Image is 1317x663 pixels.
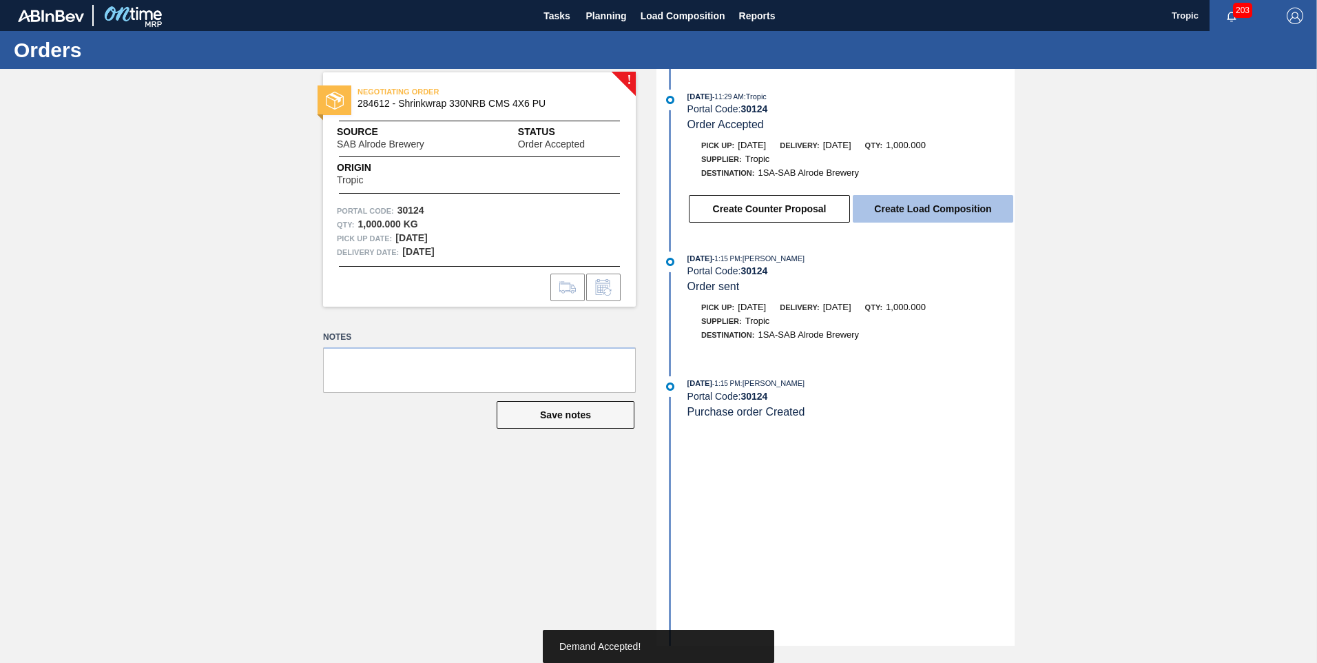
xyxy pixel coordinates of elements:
[701,169,754,177] span: Destination:
[740,103,767,114] strong: 30124
[712,255,740,263] span: - 1:15 PM
[865,141,882,150] span: Qty:
[701,141,734,150] span: Pick up:
[687,265,1015,276] div: Portal Code:
[886,140,926,150] span: 1,000.000
[323,327,636,347] label: Notes
[586,8,627,24] span: Planning
[738,140,766,150] span: [DATE]
[745,154,770,164] span: Tropic
[758,167,859,178] span: 1SA-SAB Alrode Brewery
[357,218,417,229] strong: 1,000.000 KG
[402,246,434,257] strong: [DATE]
[337,245,399,259] span: Delivery Date:
[886,302,926,312] span: 1,000.000
[337,139,424,150] span: SAB Alrode Brewery
[740,265,767,276] strong: 30124
[865,303,882,312] span: Qty:
[744,92,767,101] span: : Tropic
[586,274,621,301] div: Inform order change
[739,8,776,24] span: Reports
[687,92,712,101] span: [DATE]
[497,401,634,429] button: Save notes
[337,161,397,175] span: Origin
[701,155,742,163] span: Supplier:
[738,302,766,312] span: [DATE]
[326,92,344,110] img: status
[740,391,767,402] strong: 30124
[687,103,1015,114] div: Portal Code:
[395,232,427,243] strong: [DATE]
[745,316,770,326] span: Tropic
[780,303,819,312] span: Delivery:
[337,218,354,232] span: Qty :
[1233,3,1252,18] span: 203
[712,380,740,387] span: - 1:15 PM
[1287,8,1303,24] img: Logout
[542,8,572,24] span: Tasks
[357,99,608,109] span: 284612 - Shrinkwrap 330NRB CMS 4X6 PU
[687,406,805,418] span: Purchase order Created
[18,10,84,22] img: TNhmsLtSVTkK8tSr43FrP2fwEKptu5GPRR3wAAAABJRU5ErkJggg==
[1210,6,1254,25] button: Notifications
[687,280,740,292] span: Order sent
[687,391,1015,402] div: Portal Code:
[337,175,363,185] span: Tropic
[687,379,712,387] span: [DATE]
[337,232,392,245] span: Pick up Date:
[397,205,424,216] strong: 30124
[337,204,394,218] span: Portal Code:
[666,382,674,391] img: atual
[357,85,550,99] span: NEGOTIATING ORDER
[687,119,764,130] span: Order Accepted
[550,274,585,301] div: Go to Load Composition
[337,125,466,139] span: Source
[853,195,1013,223] button: Create Load Composition
[823,140,851,150] span: [DATE]
[758,329,859,340] span: 1SA-SAB Alrode Brewery
[666,96,674,104] img: atual
[559,641,641,652] span: Demand Accepted!
[518,139,585,150] span: Order Accepted
[701,331,754,339] span: Destination:
[687,254,712,263] span: [DATE]
[712,93,744,101] span: - 11:29 AM
[701,303,734,312] span: Pick up:
[14,42,258,58] h1: Orders
[740,379,805,387] span: : [PERSON_NAME]
[701,317,742,325] span: Supplier:
[518,125,622,139] span: Status
[641,8,725,24] span: Load Composition
[823,302,851,312] span: [DATE]
[740,254,805,263] span: : [PERSON_NAME]
[780,141,819,150] span: Delivery:
[666,258,674,266] img: atual
[689,195,850,223] button: Create Counter Proposal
